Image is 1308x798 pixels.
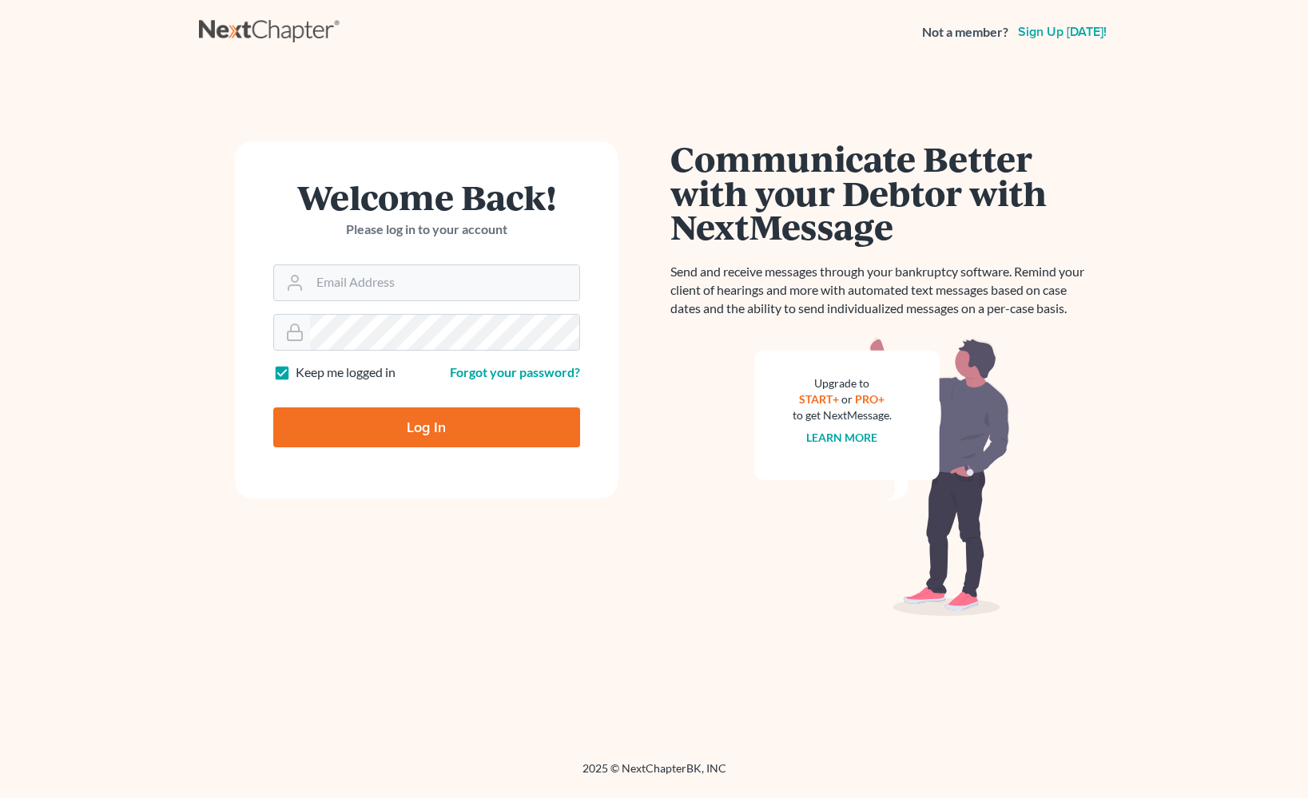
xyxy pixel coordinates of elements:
label: Keep me logged in [296,363,396,382]
div: 2025 © NextChapterBK, INC [199,760,1110,789]
input: Log In [273,407,580,447]
p: Please log in to your account [273,220,580,239]
a: PRO+ [855,392,885,406]
a: Sign up [DATE]! [1015,26,1110,38]
input: Email Address [310,265,579,300]
h1: Welcome Back! [273,180,580,214]
a: Learn more [806,431,877,444]
strong: Not a member? [922,23,1008,42]
h1: Communicate Better with your Debtor with NextMessage [670,141,1094,244]
div: to get NextMessage. [793,407,892,423]
a: START+ [799,392,839,406]
p: Send and receive messages through your bankruptcy software. Remind your client of hearings and mo... [670,263,1094,318]
a: Forgot your password? [450,364,580,379]
div: Upgrade to [793,375,892,391]
span: or [841,392,853,406]
img: nextmessage_bg-59042aed3d76b12b5cd301f8e5b87938c9018125f34e5fa2b7a6b67550977c72.svg [754,337,1010,617]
